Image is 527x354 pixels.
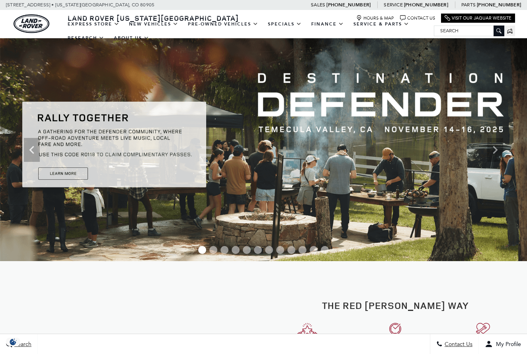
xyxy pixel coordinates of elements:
[124,17,183,31] a: New Vehicles
[243,246,251,254] span: Go to slide 5
[109,31,154,45] a: About Us
[254,246,262,254] span: Go to slide 6
[356,15,394,21] a: Hours & Map
[63,13,244,23] a: Land Rover [US_STATE][GEOGRAPHIC_DATA]
[276,246,284,254] span: Go to slide 8
[24,138,40,162] div: Previous
[68,13,239,23] span: Land Rover [US_STATE][GEOGRAPHIC_DATA]
[443,341,472,348] span: Contact Us
[493,341,521,348] span: My Profile
[14,14,49,33] a: land-rover
[384,2,402,8] span: Service
[269,300,521,311] h2: The Red [PERSON_NAME] Way
[4,338,22,346] section: Click to Open Cookie Consent Modal
[221,246,228,254] span: Go to slide 3
[326,2,371,8] a: [PHONE_NUMBER]
[306,17,349,31] a: Finance
[6,2,154,8] a: [STREET_ADDRESS] • [US_STATE][GEOGRAPHIC_DATA], CO 80905
[14,14,49,33] img: Land Rover
[263,17,306,31] a: Specials
[63,17,434,45] nav: Main Navigation
[209,246,217,254] span: Go to slide 2
[63,17,124,31] a: EXPRESS STORE
[310,246,318,254] span: Go to slide 11
[287,246,295,254] span: Go to slide 9
[265,246,273,254] span: Go to slide 7
[198,246,206,254] span: Go to slide 1
[400,15,435,21] a: Contact Us
[434,26,504,35] input: Search
[321,246,329,254] span: Go to slide 12
[299,246,306,254] span: Go to slide 10
[63,31,109,45] a: Research
[445,15,511,21] a: Visit Our Jaguar Website
[232,246,240,254] span: Go to slide 4
[404,2,448,8] a: [PHONE_NUMBER]
[183,17,263,31] a: Pre-Owned Vehicles
[461,2,476,8] span: Parts
[349,17,414,31] a: Service & Parts
[311,2,325,8] span: Sales
[487,138,503,162] div: Next
[479,334,527,354] button: Open user profile menu
[477,2,521,8] a: [PHONE_NUMBER]
[4,338,22,346] img: Opt-Out Icon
